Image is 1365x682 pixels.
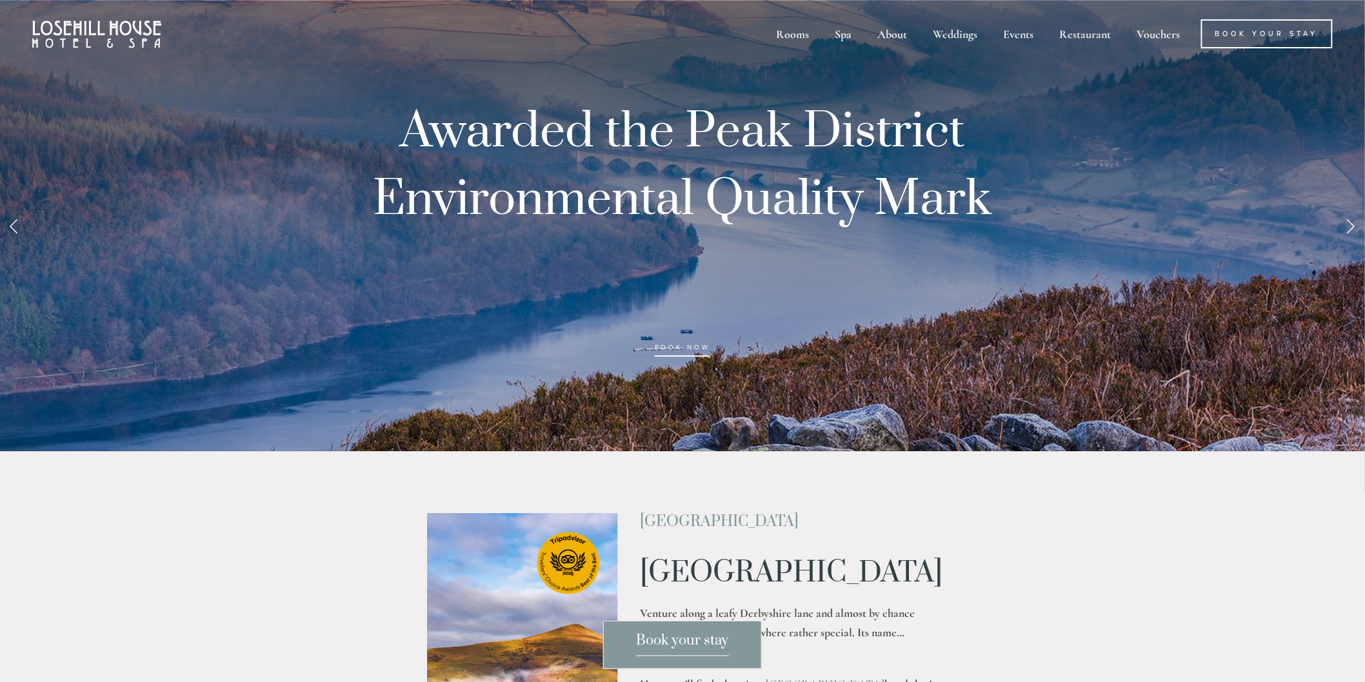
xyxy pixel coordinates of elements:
a: Book your stay [603,621,762,669]
img: Losehill House [32,21,161,48]
a: BOOK NOW [655,344,710,357]
div: About [866,19,919,48]
a: Next Slide [1337,206,1365,245]
a: Vouchers [1125,19,1191,48]
div: Rooms [764,19,821,48]
div: Weddings [921,19,989,48]
p: Awarded the Peak District Environmental Quality Mark [354,99,1011,369]
h2: [GEOGRAPHIC_DATA] [640,513,937,530]
h1: [GEOGRAPHIC_DATA] [640,557,937,589]
span: Book your stay [637,632,729,656]
div: Spa [823,19,863,48]
div: Restaurant [1048,19,1122,48]
div: Events [991,19,1045,48]
a: Book Your Stay [1201,19,1333,48]
p: Venture along a leafy Derbyshire lane and almost by chance you'll happen across somewhere rather ... [640,603,937,663]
